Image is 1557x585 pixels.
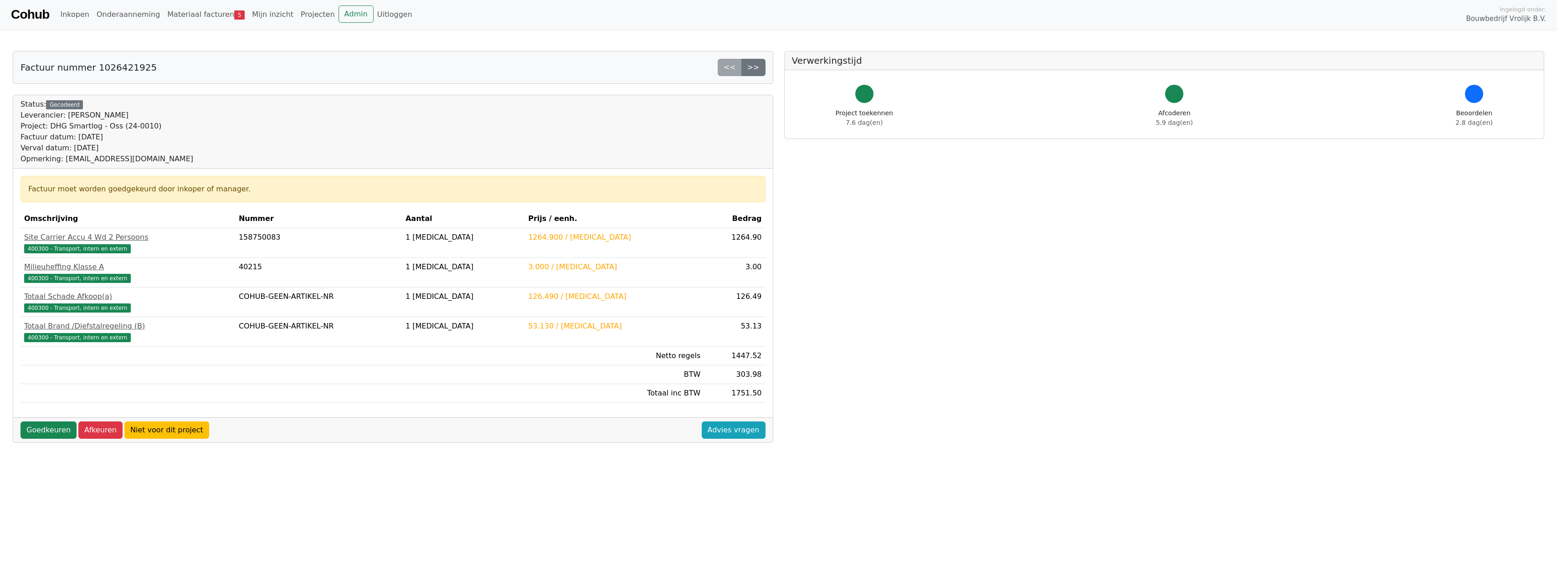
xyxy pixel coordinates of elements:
div: Project toekennen [836,108,893,128]
div: 1 [MEDICAL_DATA] [406,291,521,302]
td: 126.49 [704,287,765,317]
div: Factuur datum: [DATE] [21,132,193,143]
a: Mijn inzicht [248,5,297,24]
th: Aantal [402,210,524,228]
td: 158750083 [235,228,402,258]
span: 400300 - Transport, intern en extern [24,333,131,342]
span: 2.8 dag(en) [1456,119,1493,126]
div: Totaal Schade Afkoop(a) [24,291,231,302]
div: Afcoderen [1156,108,1193,128]
div: Opmerking: [EMAIL_ADDRESS][DOMAIN_NAME] [21,154,193,164]
div: Factuur moet worden goedgekeurd door inkoper of manager. [28,184,758,195]
a: Totaal Brand /Diefstalregeling (B)400300 - Transport, intern en extern [24,321,231,343]
span: 7.6 dag(en) [846,119,883,126]
a: Goedkeuren [21,421,77,439]
div: Totaal Brand /Diefstalregeling (B) [24,321,231,332]
a: Materiaal facturen5 [164,5,248,24]
div: 1264.900 / [MEDICAL_DATA] [528,232,700,243]
span: 5 [234,10,245,20]
h5: Factuur nummer 1026421925 [21,62,157,73]
td: 53.13 [704,317,765,347]
td: 303.98 [704,365,765,384]
span: 400300 - Transport, intern en extern [24,303,131,313]
span: 5.9 dag(en) [1156,119,1193,126]
a: Cohub [11,4,49,26]
a: >> [741,59,766,76]
div: 53.130 / [MEDICAL_DATA] [528,321,700,332]
a: Niet voor dit project [124,421,209,439]
td: Netto regels [524,347,704,365]
span: 400300 - Transport, intern en extern [24,244,131,253]
h5: Verwerkingstijd [792,55,1537,66]
a: Onderaanneming [93,5,164,24]
td: COHUB-GEEN-ARTIKEL-NR [235,287,402,317]
div: 3.000 / [MEDICAL_DATA] [528,262,700,272]
a: Site Carrier Accu 4 Wd 2 Persoons400300 - Transport, intern en extern [24,232,231,254]
div: Gecodeerd [46,100,83,109]
td: Totaal inc BTW [524,384,704,403]
div: 1 [MEDICAL_DATA] [406,232,521,243]
div: Milieuheffing Klasse A [24,262,231,272]
span: Bouwbedrijf Vrolijk B.V. [1466,14,1546,24]
div: 126.490 / [MEDICAL_DATA] [528,291,700,302]
div: Leverancier: [PERSON_NAME] [21,110,193,121]
th: Bedrag [704,210,765,228]
div: 1 [MEDICAL_DATA] [406,262,521,272]
div: 1 [MEDICAL_DATA] [406,321,521,332]
div: Status: [21,99,193,164]
a: Admin [339,5,374,23]
th: Omschrijving [21,210,235,228]
td: 1751.50 [704,384,765,403]
td: 1264.90 [704,228,765,258]
td: 40215 [235,258,402,287]
a: Afkeuren [78,421,123,439]
a: Inkopen [57,5,92,24]
a: Projecten [297,5,339,24]
div: Project: DHG Smartlog - Oss (24-0010) [21,121,193,132]
a: Milieuheffing Klasse A400300 - Transport, intern en extern [24,262,231,283]
div: Verval datum: [DATE] [21,143,193,154]
th: Nummer [235,210,402,228]
td: COHUB-GEEN-ARTIKEL-NR [235,317,402,347]
a: Advies vragen [702,421,766,439]
a: Totaal Schade Afkoop(a)400300 - Transport, intern en extern [24,291,231,313]
td: BTW [524,365,704,384]
div: Site Carrier Accu 4 Wd 2 Persoons [24,232,231,243]
span: 400300 - Transport, intern en extern [24,274,131,283]
th: Prijs / eenh. [524,210,704,228]
td: 3.00 [704,258,765,287]
a: Uitloggen [374,5,416,24]
span: Ingelogd onder: [1500,5,1546,14]
div: Beoordelen [1456,108,1493,128]
td: 1447.52 [704,347,765,365]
